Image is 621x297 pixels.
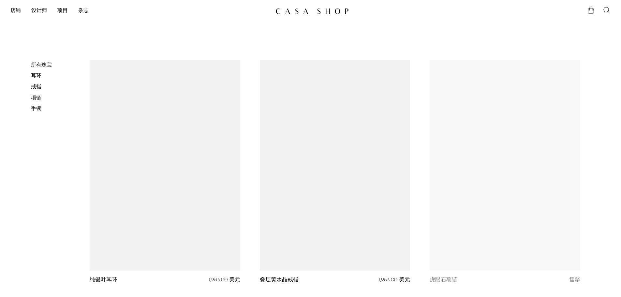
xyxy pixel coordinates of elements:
[10,6,270,17] nav: 桌面导航
[78,8,89,13] font: 杂志
[57,8,68,13] font: 项目
[31,106,41,111] a: 手镯
[78,7,89,15] a: 杂志
[90,277,117,283] a: 纯银叶耳环
[31,96,41,101] a: 项链
[31,8,47,13] font: 设计师
[378,277,410,283] font: 1,983.00 美元
[260,277,299,283] a: 叠层黄水晶戒指
[10,7,21,15] a: 店铺
[260,277,299,283] font: 叠层黄水晶戒指
[90,277,117,283] font: 纯银叶耳环
[10,8,21,13] font: 店铺
[430,277,457,283] font: 虎眼石项链
[57,7,68,15] a: 项目
[569,277,580,283] font: 售罄
[31,73,41,79] a: 耳环
[430,277,457,283] a: 虎眼石项链
[209,277,240,283] font: 1,983.00 美元
[31,84,41,90] a: 戒指
[31,7,47,15] a: 设计师
[31,63,52,68] a: 所有珠宝
[10,6,270,17] ul: 新的标题菜单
